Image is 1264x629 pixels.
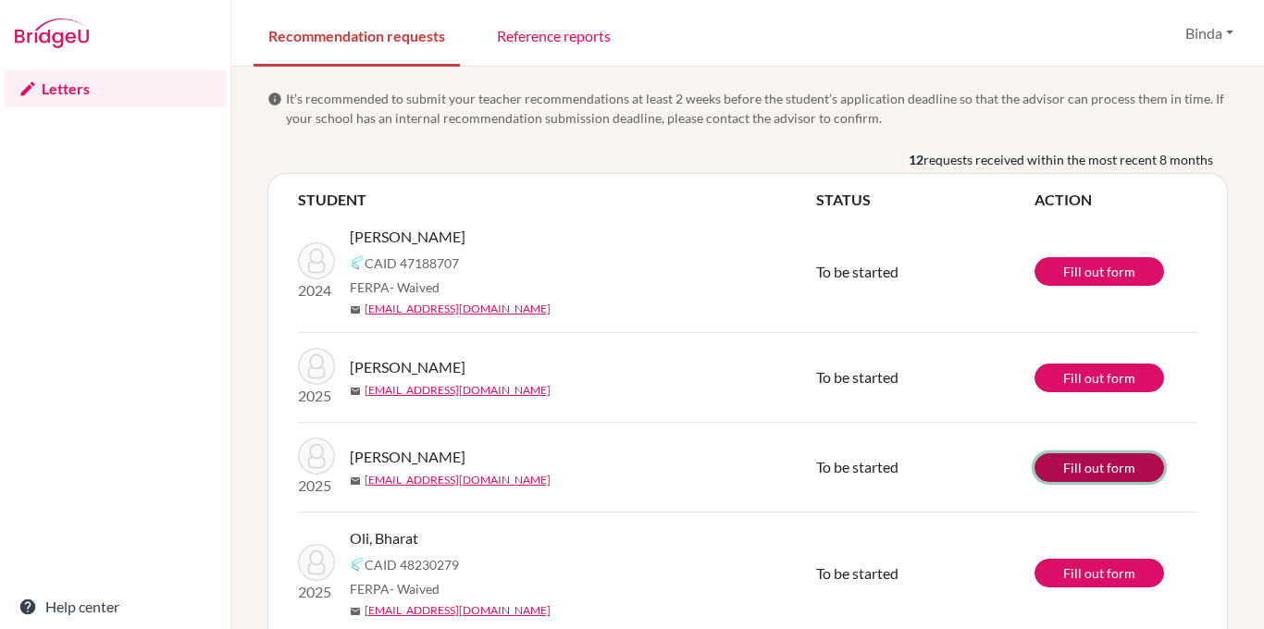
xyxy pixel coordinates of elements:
a: [EMAIL_ADDRESS][DOMAIN_NAME] [365,472,551,488]
img: Common App logo [350,557,365,572]
span: To be started [816,564,898,582]
a: Fill out form [1035,257,1164,286]
img: Common App logo [350,255,365,270]
span: [PERSON_NAME] [350,356,465,378]
span: [PERSON_NAME] [350,226,465,248]
th: STATUS [816,189,1035,211]
a: Fill out form [1035,364,1164,392]
b: 12 [909,150,923,169]
span: It’s recommended to submit your teacher recommendations at least 2 weeks before the student’s app... [286,89,1228,128]
img: Bastola, Eric [298,242,335,279]
img: Khadka, Bibek [298,348,335,385]
th: ACTION [1035,189,1197,211]
span: Oli, Bharat [350,527,418,549]
span: To be started [816,263,898,280]
p: 2025 [298,385,335,407]
a: Fill out form [1035,559,1164,587]
span: To be started [816,368,898,386]
p: 2024 [298,279,335,302]
span: CAID 48230279 [365,555,459,574]
button: Binda [1177,16,1242,51]
a: Fill out form [1035,453,1164,482]
a: [EMAIL_ADDRESS][DOMAIN_NAME] [365,602,551,619]
a: [EMAIL_ADDRESS][DOMAIN_NAME] [365,382,551,399]
span: - Waived [390,279,440,295]
a: [EMAIL_ADDRESS][DOMAIN_NAME] [365,301,551,317]
p: 2025 [298,475,335,497]
span: FERPA [350,277,440,297]
p: 2025 [298,581,335,603]
a: Reference reports [482,3,626,67]
span: [PERSON_NAME] [350,446,465,468]
img: Khanal, Safal [298,438,335,475]
a: Letters [4,70,227,107]
a: Recommendation requests [254,3,460,67]
span: FERPA [350,579,440,598]
span: requests received within the most recent 8 months [923,150,1213,169]
span: mail [350,386,361,397]
span: mail [350,475,361,487]
span: mail [350,304,361,315]
span: mail [350,606,361,617]
span: CAID 47188707 [365,253,459,273]
th: STUDENT [298,189,816,211]
span: - Waived [390,581,440,597]
img: Bridge-U [15,18,89,48]
span: To be started [816,458,898,475]
span: info [267,92,282,106]
a: Help center [4,588,227,625]
img: Oli, Bharat [298,544,335,581]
